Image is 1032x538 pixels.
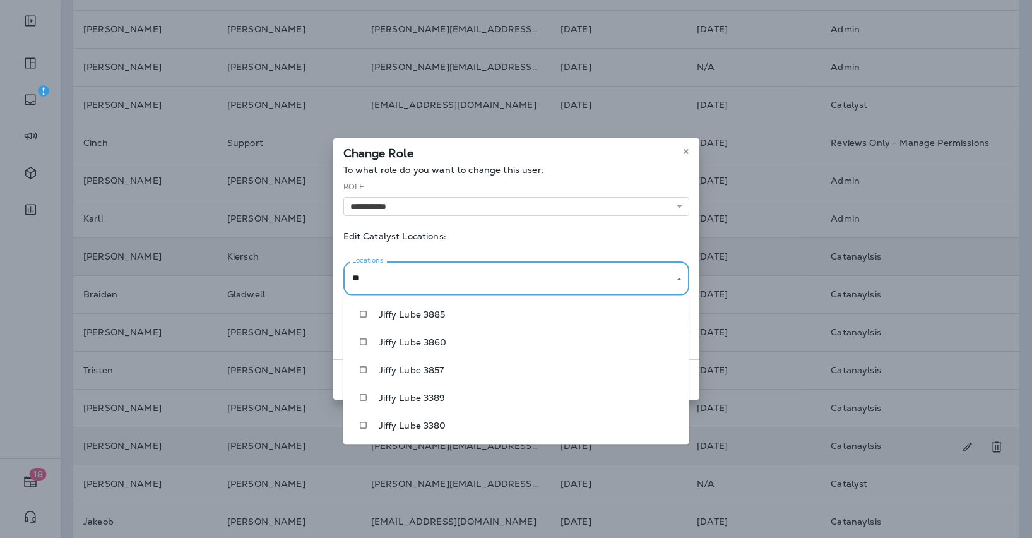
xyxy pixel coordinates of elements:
[352,256,383,265] label: Locations
[343,301,689,328] li: Jiffy Lube 3885
[343,356,689,384] li: Jiffy Lube 3857
[343,328,689,356] li: Jiffy Lube 3860
[343,384,689,412] li: Jiffy Lube 3389
[343,412,689,439] li: Jiffy Lube 3380
[343,165,689,175] p: To what role do you want to change this user:
[343,231,689,241] p: Edit Catalyst Locations:
[673,273,685,285] button: Close
[343,182,365,192] label: Role
[333,138,699,165] div: Change Role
